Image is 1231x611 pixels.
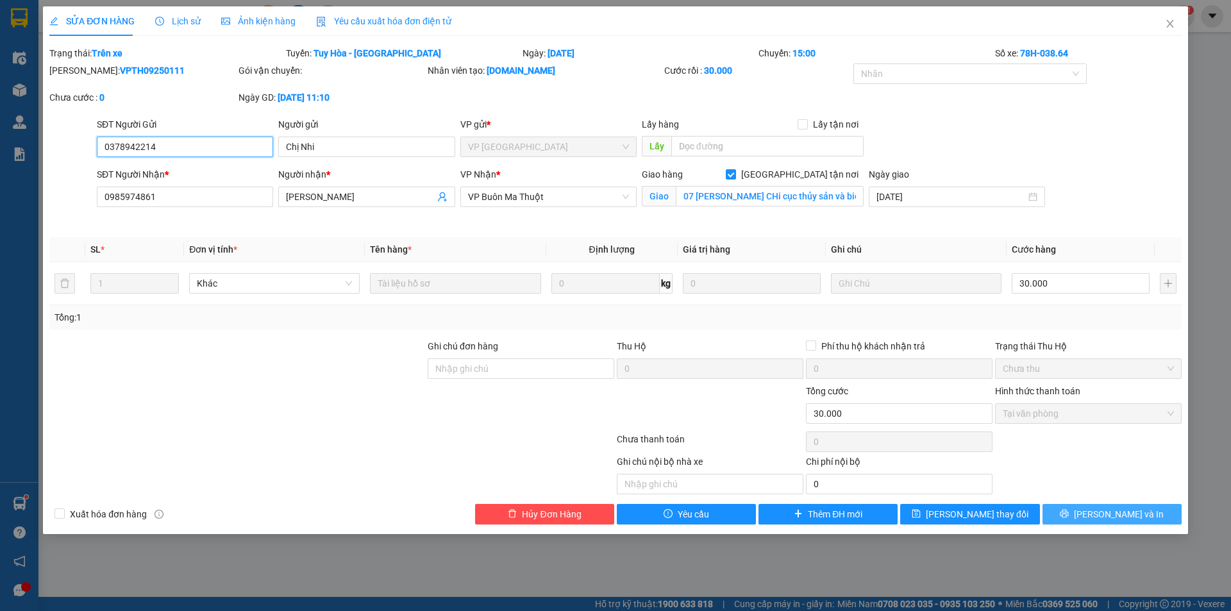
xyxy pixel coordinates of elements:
button: printer[PERSON_NAME] và In [1043,504,1182,524]
span: picture [221,17,230,26]
b: 15:00 [792,48,816,58]
li: BB Limousine [6,6,186,31]
div: Tuyến: [285,46,521,60]
div: Ghi chú nội bộ nhà xe [617,455,803,474]
span: clock-circle [155,17,164,26]
div: [PERSON_NAME]: [49,63,236,78]
input: Dọc đường [671,136,864,156]
input: Ghi Chú [831,273,1001,294]
button: Close [1152,6,1188,42]
span: Tổng cước [806,386,848,396]
div: Trạng thái: [48,46,285,60]
span: Lấy hàng [642,119,679,130]
input: Ghi chú đơn hàng [428,358,614,379]
span: [PERSON_NAME] và In [1074,507,1164,521]
label: Ngày giao [869,169,909,180]
span: Giao hàng [642,169,683,180]
div: Số xe: [994,46,1183,60]
span: Chưa thu [1003,359,1174,378]
span: save [912,509,921,519]
span: [PERSON_NAME] thay đổi [926,507,1028,521]
span: VP Tuy Hòa [468,137,629,156]
span: Thêm ĐH mới [808,507,862,521]
span: printer [1060,509,1069,519]
button: delete [54,273,75,294]
span: VP Buôn Ma Thuột [468,187,629,206]
span: Giao [642,186,676,206]
span: Hủy Đơn Hàng [522,507,581,521]
span: delete [508,509,517,519]
button: plus [1160,273,1177,294]
label: Hình thức thanh toán [995,386,1080,396]
div: Người gửi [278,117,455,131]
input: 0 [683,273,821,294]
span: Yêu cầu xuất hóa đơn điện tử [316,16,451,26]
span: plus [794,509,803,519]
button: plusThêm ĐH mới [758,504,898,524]
div: Chưa thanh toán [615,432,805,455]
span: Lấy [642,136,671,156]
div: Chưa cước : [49,90,236,105]
span: edit [49,17,58,26]
div: Chuyến: [757,46,994,60]
div: Trạng thái Thu Hộ [995,339,1182,353]
span: exclamation-circle [664,509,673,519]
span: user-add [437,192,448,202]
th: Ghi chú [826,237,1007,262]
span: Tên hàng [370,244,412,255]
span: Định lượng [589,244,635,255]
b: [DOMAIN_NAME] [487,65,555,76]
button: exclamation-circleYêu cầu [617,504,756,524]
span: Khác [197,274,352,293]
b: VPTH09250111 [120,65,185,76]
span: close [1165,19,1175,29]
b: Trên xe [92,48,122,58]
div: Ngày GD: [239,90,425,105]
span: Xuất hóa đơn hàng [65,507,152,521]
div: VP gửi [460,117,637,131]
input: Ngày giao [876,190,1026,204]
span: Lịch sử [155,16,201,26]
li: VP VP [GEOGRAPHIC_DATA] [6,54,88,97]
b: [DATE] [548,48,574,58]
div: SĐT Người Gửi [97,117,273,131]
input: VD: Bàn, Ghế [370,273,540,294]
span: Giá trị hàng [683,244,730,255]
div: Chi phí nội bộ [806,455,992,474]
b: 30.000 [704,65,732,76]
span: kg [660,273,673,294]
input: Giao tận nơi [676,186,864,206]
b: [DATE] 11:10 [278,92,330,103]
span: info-circle [155,510,163,519]
span: Phí thu hộ khách nhận trả [816,339,930,353]
img: icon [316,17,326,27]
li: VP VP Buôn Ma Thuột [88,54,171,83]
span: Ảnh kiện hàng [221,16,296,26]
div: Tổng: 1 [54,310,475,324]
b: 0 [99,92,105,103]
b: 78H-038.64 [1020,48,1068,58]
span: environment [88,85,97,94]
input: Nhập ghi chú [617,474,803,494]
div: Người nhận [278,167,455,181]
div: Nhân viên tạo: [428,63,662,78]
span: Tại văn phòng [1003,404,1174,423]
span: Đơn vị tính [189,244,237,255]
div: SĐT Người Nhận [97,167,273,181]
span: Lấy tận nơi [808,117,864,131]
span: Thu Hộ [617,341,646,351]
b: Tuy Hòa - [GEOGRAPHIC_DATA] [314,48,441,58]
span: [GEOGRAPHIC_DATA] tận nơi [736,167,864,181]
label: Ghi chú đơn hàng [428,341,498,351]
button: deleteHủy Đơn Hàng [475,504,614,524]
span: SỬA ĐƠN HÀNG [49,16,135,26]
div: Cước rồi : [664,63,851,78]
span: VP Nhận [460,169,496,180]
span: Yêu cầu [678,507,709,521]
button: save[PERSON_NAME] thay đổi [900,504,1039,524]
div: Ngày: [521,46,758,60]
span: SL [90,244,101,255]
span: Cước hàng [1012,244,1056,255]
div: Gói vận chuyển: [239,63,425,78]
